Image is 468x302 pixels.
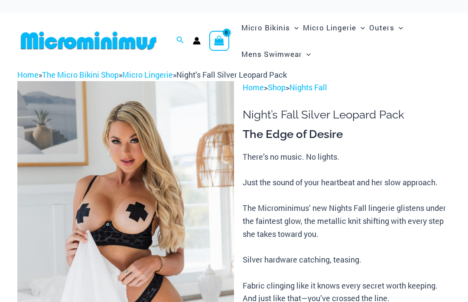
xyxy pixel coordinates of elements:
a: Nights Fall [289,82,327,92]
nav: Site Navigation [238,13,451,69]
h3: The Edge of Desire [243,127,451,142]
a: Mens SwimwearMenu ToggleMenu Toggle [239,41,313,67]
span: Menu Toggle [394,16,403,39]
a: Home [17,69,39,80]
span: Micro Bikinis [241,16,290,39]
a: The Micro Bikini Shop [42,69,119,80]
span: Menu Toggle [356,16,365,39]
span: Outers [369,16,394,39]
a: Shop [268,82,286,92]
a: Micro Lingerie [122,69,173,80]
a: Micro LingerieMenu ToggleMenu Toggle [301,14,367,41]
a: View Shopping Cart, empty [209,31,229,51]
span: Micro Lingerie [303,16,356,39]
span: Menu Toggle [302,43,311,65]
h1: Night’s Fall Silver Leopard Pack [243,108,451,121]
span: Night’s Fall Silver Leopard Pack [176,69,287,80]
span: Mens Swimwear [241,43,302,65]
img: MM SHOP LOGO FLAT [17,31,160,50]
a: OutersMenu ToggleMenu Toggle [367,14,405,41]
a: Home [243,82,264,92]
a: Search icon link [176,35,184,46]
a: Account icon link [193,37,201,45]
span: Menu Toggle [290,16,299,39]
span: » » » [17,69,287,80]
p: > > [243,81,451,94]
a: Micro BikinisMenu ToggleMenu Toggle [239,14,301,41]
